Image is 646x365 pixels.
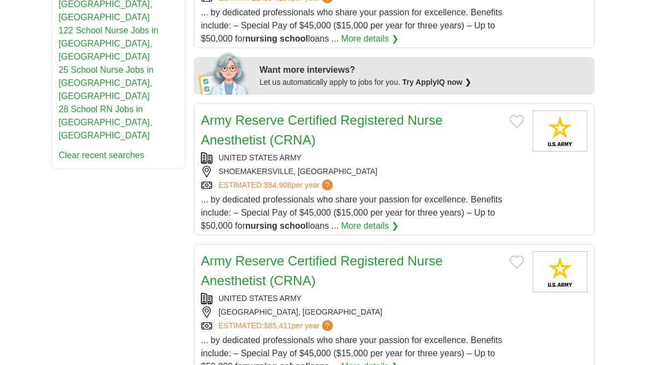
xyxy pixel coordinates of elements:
a: Army Reserve Certified Registered Nurse Anesthetist (CRNA) [201,253,442,288]
a: Try ApplyIQ now ❯ [402,78,471,86]
span: ? [322,320,333,331]
span: $85,411 [264,321,292,330]
span: ? [322,179,333,190]
div: Want more interviews? [259,63,588,77]
a: 122 School Nurse Jobs in [GEOGRAPHIC_DATA], [GEOGRAPHIC_DATA] [59,26,158,61]
span: ... by dedicated professionals who share your passion for excellence. Benefits include: – Special... [201,195,503,230]
img: apply-iq-scientist.png [198,51,251,95]
a: 25 School Nurse Jobs in [GEOGRAPHIC_DATA], [GEOGRAPHIC_DATA] [59,65,153,101]
strong: nursing [245,221,278,230]
span: ... by dedicated professionals who share your passion for excellence. Benefits include: – Special... [201,8,503,43]
a: More details ❯ [341,219,399,233]
strong: school [280,34,308,43]
button: Add to favorite jobs [510,256,524,269]
a: UNITED STATES ARMY [218,294,302,303]
div: SHOEMAKERSVILLE, [GEOGRAPHIC_DATA] [201,166,524,177]
button: Add to favorite jobs [510,115,524,128]
a: ESTIMATED:$85,411per year? [218,320,335,332]
img: United States Army logo [533,111,587,152]
div: Let us automatically apply to jobs for you. [259,77,588,88]
span: $84,908 [264,181,292,189]
a: More details ❯ [341,32,399,45]
img: United States Army logo [533,251,587,292]
a: UNITED STATES ARMY [218,153,302,162]
div: [GEOGRAPHIC_DATA], [GEOGRAPHIC_DATA] [201,306,524,318]
a: Clear recent searches [59,150,145,160]
a: Army Reserve Certified Registered Nurse Anesthetist (CRNA) [201,113,442,147]
a: ESTIMATED:$84,908per year? [218,179,335,191]
strong: school [280,221,308,230]
a: 28 School RN Jobs in [GEOGRAPHIC_DATA], [GEOGRAPHIC_DATA] [59,105,152,140]
strong: nursing [245,34,278,43]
